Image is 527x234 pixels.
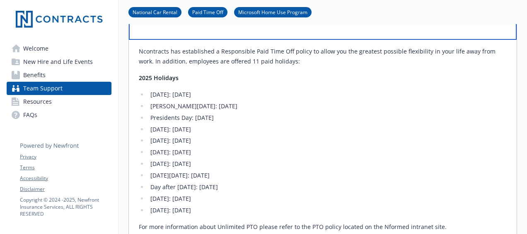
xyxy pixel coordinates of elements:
span: Benefits [23,68,46,82]
a: Benefits [7,68,111,82]
span: FAQs [23,108,37,122]
span: Resources [23,95,52,108]
span: Welcome [23,42,48,55]
p: For more information about Unlimited PTO please refer to the PTO policy located on the Nformed in... [139,222,507,232]
span: Team Support [23,82,63,95]
strong: 2025 Holidays [139,74,179,82]
a: Accessibility [20,175,111,182]
a: Team Support [7,82,111,95]
a: New Hire and Life Events [7,55,111,68]
li: [DATE]: [DATE] [148,159,507,169]
li: Day after [DATE]: [DATE] [148,182,507,192]
span: New Hire and Life Events [23,55,93,68]
a: Resources [7,95,111,108]
a: Terms [20,164,111,171]
li: [PERSON_NAME][DATE]: [DATE] [148,101,507,111]
li: [DATE]: [DATE] [148,147,507,157]
li: [DATE]: [DATE] [148,124,507,134]
li: [DATE]: [DATE] [148,136,507,146]
a: Welcome [7,42,111,55]
p: Ncontracts has established a Responsible Paid Time Off policy to allow you the greatest possible ... [139,46,507,66]
li: [DATE][DATE]: [DATE] [148,171,507,180]
a: Disclaimer [20,185,111,193]
a: National Car Rental [128,8,181,16]
li: [DATE]: [DATE] [148,205,507,215]
a: FAQs [7,108,111,122]
a: Microsoft Home Use Program [234,8,312,16]
a: Privacy [20,153,111,161]
li: [DATE]: [DATE] [148,90,507,100]
p: Copyright © 2024 - 2025 , Newfront Insurance Services, ALL RIGHTS RESERVED [20,196,111,217]
li: [DATE]: [DATE] [148,194,507,204]
li: Presidents Day: [DATE] [148,113,507,123]
a: Paid Time Off [188,8,227,16]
